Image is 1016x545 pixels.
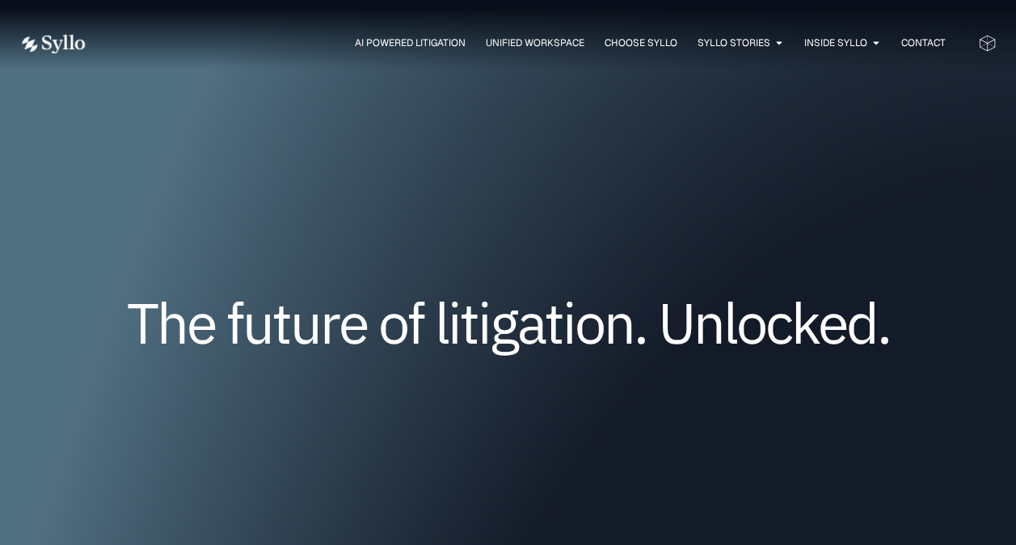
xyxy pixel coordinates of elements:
[486,36,584,50] a: Unified Workspace
[19,34,86,54] img: white logo
[116,296,900,349] h1: The future of litigation. Unlocked.
[698,36,770,50] a: Syllo Stories
[901,36,946,50] a: Contact
[605,36,677,50] a: Choose Syllo
[118,36,946,51] div: Menu Toggle
[355,36,466,50] a: AI Powered Litigation
[118,36,946,51] nav: Menu
[804,36,867,50] a: Inside Syllo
